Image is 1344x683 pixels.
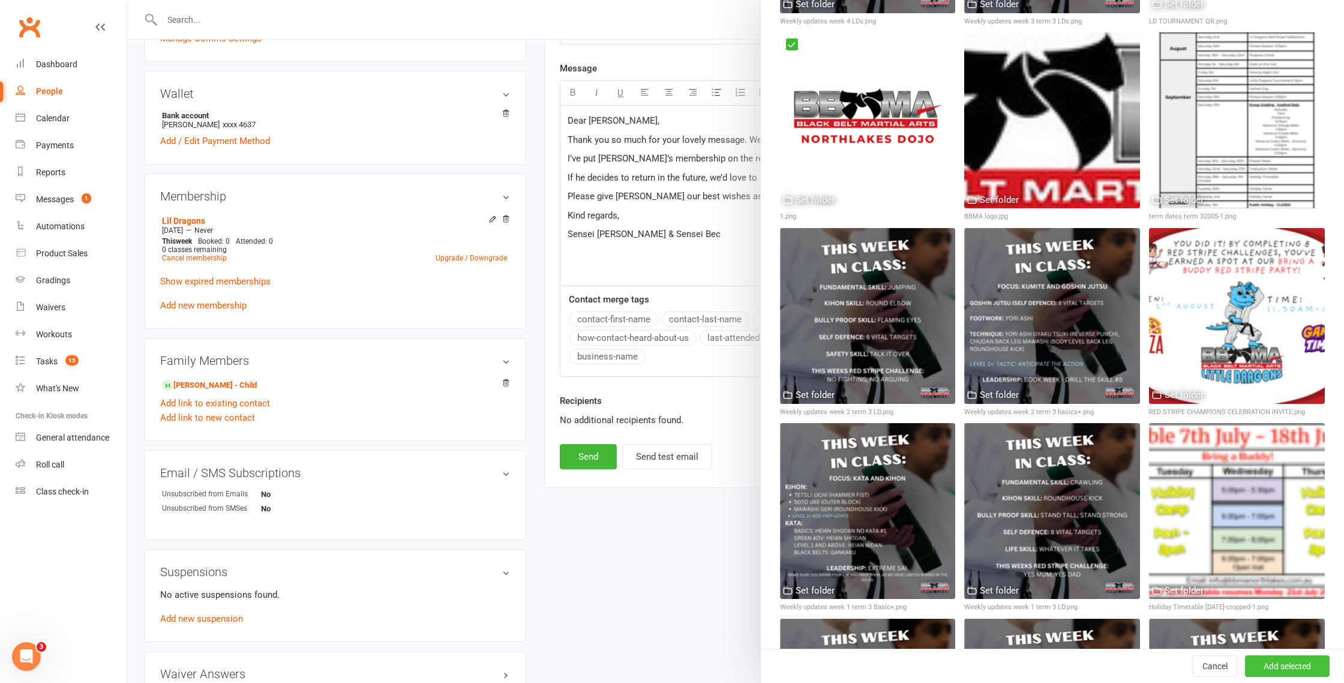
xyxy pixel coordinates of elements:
[780,407,956,418] div: Weekly updates week 2 term 3 LD.png
[780,16,956,27] div: Weekly updates week 4 LDs.png
[36,221,85,231] div: Automations
[964,32,1140,208] img: BBMA logo.jpg
[964,407,1140,418] div: Weekly updates week 2 term 3 basics+.png
[964,423,1140,599] img: Weekly updates week 1 term 3 LD.png
[980,583,1019,598] div: Set folder
[36,329,72,339] div: Workouts
[36,460,64,469] div: Roll call
[16,375,127,402] a: What's New
[964,602,1140,613] div: Weekly updates week 1 term 3 LD.png
[980,388,1019,402] div: Set folder
[16,132,127,159] a: Payments
[780,423,956,599] img: Weekly updates week 1 term 3 Basic+.png
[16,240,127,267] a: Product Sales
[36,59,77,69] div: Dashboard
[36,167,65,177] div: Reports
[16,424,127,451] a: General attendance kiosk mode
[1149,228,1325,404] img: RED STRIPE CHAMPIONS CELEBRATION INVITE.png
[36,248,88,258] div: Product Sales
[36,433,109,442] div: General attendance
[16,51,127,78] a: Dashboard
[964,228,1140,404] img: Weekly updates week 2 term 3 basics+.png
[36,384,79,393] div: What's New
[1192,655,1238,677] button: Cancel
[1245,655,1330,677] button: Add selected
[36,194,74,204] div: Messages
[1149,407,1325,418] div: RED STRIPE CHAMPIONS CELEBRATION INVITE.png
[16,321,127,348] a: Workouts
[16,186,127,213] a: Messages 1
[82,193,91,203] span: 1
[16,294,127,321] a: Waivers
[36,357,58,366] div: Tasks
[37,642,46,652] span: 3
[780,228,956,404] img: Weekly updates week 2 term 3 LD.png
[36,275,70,285] div: Gradings
[16,478,127,505] a: Class kiosk mode
[980,193,1019,207] div: Set folder
[780,602,956,613] div: Weekly updates week 1 term 3 Basic+.png
[964,16,1140,27] div: Weekly updates week 3 term 3 LDs.png
[16,78,127,105] a: People
[1149,211,1325,222] div: term dates term 32005-1.png
[12,642,41,671] iframe: Intercom live chat
[796,388,835,402] div: Set folder
[36,140,74,150] div: Payments
[36,487,89,496] div: Class check-in
[16,451,127,478] a: Roll call
[16,105,127,132] a: Calendar
[16,213,127,240] a: Automations
[1149,602,1325,613] div: Holiday Timetable [DATE]-cropped-1.png
[1165,193,1204,207] div: Set folder
[16,267,127,294] a: Gradings
[14,12,44,42] a: Clubworx
[65,355,79,366] span: 15
[1149,16,1325,27] div: LD TOURNAMENT QR.png
[964,211,1140,222] div: BBMA logo.jpg
[1149,32,1325,208] img: term dates term 32005-1.png
[780,32,956,208] img: 1.png
[780,211,956,222] div: 1.png
[796,583,835,598] div: Set folder
[36,302,65,312] div: Waivers
[1149,423,1325,599] img: Holiday Timetable July 2025-cropped-1.png
[1165,388,1204,402] div: Set folder
[36,113,70,123] div: Calendar
[16,159,127,186] a: Reports
[796,193,835,207] div: Set folder
[36,86,63,96] div: People
[1165,583,1204,598] div: Set folder
[16,348,127,375] a: Tasks 15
